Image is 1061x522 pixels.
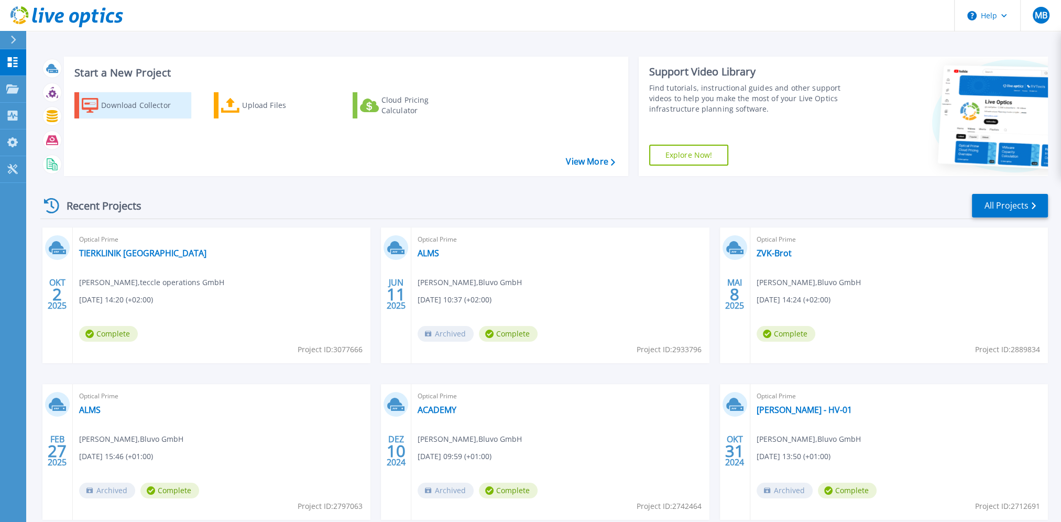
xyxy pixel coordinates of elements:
a: ZVK-Brot [757,248,792,258]
span: Optical Prime [79,390,364,402]
h3: Start a New Project [74,67,615,79]
span: Complete [79,326,138,342]
span: [PERSON_NAME] , Bluvo GmbH [757,277,861,288]
div: DEZ 2024 [386,432,406,470]
span: [DATE] 14:20 (+02:00) [79,294,153,306]
span: 10 [387,447,406,455]
span: 27 [48,447,67,455]
div: Cloud Pricing Calculator [381,95,465,116]
span: [PERSON_NAME] , Bluvo GmbH [418,277,522,288]
span: [PERSON_NAME] , Bluvo GmbH [418,433,522,445]
span: [DATE] 10:37 (+02:00) [418,294,491,306]
span: Archived [79,483,135,498]
a: Explore Now! [649,145,729,166]
span: Project ID: 2742464 [637,501,702,512]
span: Project ID: 2712691 [975,501,1040,512]
span: MB [1034,11,1047,19]
div: Support Video Library [649,65,858,79]
span: Complete [818,483,877,498]
a: Download Collector [74,92,191,118]
div: Download Collector [101,95,185,116]
a: TIERKLINIK [GEOGRAPHIC_DATA] [79,248,206,258]
span: [PERSON_NAME] , Bluvo GmbH [757,433,861,445]
span: Project ID: 2797063 [298,501,363,512]
span: Optical Prime [418,234,703,245]
div: Find tutorials, instructional guides and other support videos to help you make the most of your L... [649,83,858,114]
span: [PERSON_NAME] , Bluvo GmbH [79,433,183,445]
span: Archived [418,483,474,498]
div: FEB 2025 [47,432,67,470]
span: Complete [140,483,199,498]
span: [DATE] 09:59 (+01:00) [418,451,491,462]
div: Recent Projects [40,193,156,219]
a: Upload Files [214,92,331,118]
span: 8 [730,290,739,299]
a: View More [566,157,615,167]
span: [DATE] 13:50 (+01:00) [757,451,830,462]
span: Complete [479,483,538,498]
span: [DATE] 15:46 (+01:00) [79,451,153,462]
span: [DATE] 14:24 (+02:00) [757,294,830,306]
a: All Projects [972,194,1048,217]
span: 11 [387,290,406,299]
a: ACADEMY [418,405,456,415]
div: JUN 2025 [386,275,406,313]
div: MAI 2025 [725,275,745,313]
span: 31 [725,447,744,455]
span: Optical Prime [757,390,1042,402]
a: ALMS [418,248,439,258]
span: Project ID: 3077666 [298,344,363,355]
div: OKT 2024 [725,432,745,470]
div: Upload Files [242,95,326,116]
span: Optical Prime [757,234,1042,245]
span: Project ID: 2933796 [637,344,702,355]
span: Complete [479,326,538,342]
span: Archived [418,326,474,342]
a: ALMS [79,405,101,415]
span: 2 [52,290,62,299]
span: Project ID: 2889834 [975,344,1040,355]
a: Cloud Pricing Calculator [353,92,469,118]
div: OKT 2025 [47,275,67,313]
span: Complete [757,326,815,342]
span: [PERSON_NAME] , teccle operations GmbH [79,277,224,288]
span: Optical Prime [418,390,703,402]
a: [PERSON_NAME] - HV-01 [757,405,852,415]
span: Archived [757,483,813,498]
span: Optical Prime [79,234,364,245]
